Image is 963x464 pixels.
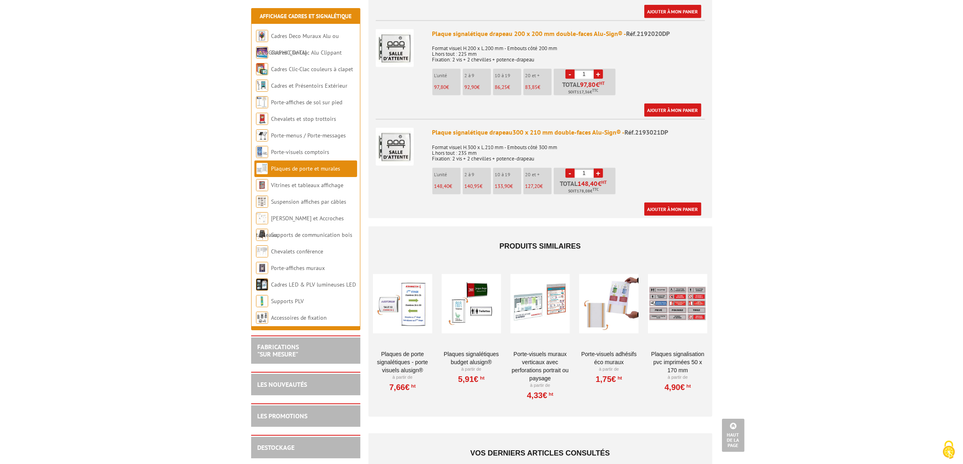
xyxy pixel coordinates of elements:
[547,391,553,397] sup: HT
[271,148,329,156] a: Porte-visuels comptoirs
[256,262,268,274] img: Porte-affiches muraux
[442,350,501,366] a: Plaques Signalétiques Budget AluSign®
[568,188,599,194] span: Soit €
[465,172,491,177] p: 2 à 9
[644,5,701,18] a: Ajouter à mon panier
[577,188,590,194] span: 178,08
[556,180,616,194] p: Total
[665,385,691,390] a: 4,90€HT
[256,278,268,291] img: Cadres LED & PLV lumineuses LED
[256,245,268,257] img: Chevalets conférence
[525,183,552,189] p: €
[939,440,959,460] img: Cookies (fenêtre modale)
[596,81,599,88] span: €
[722,419,745,452] a: Haut de la page
[256,215,344,238] a: [PERSON_NAME] et Accroches tableaux
[260,13,351,20] a: Affichage Cadres et Signalétique
[510,350,570,382] a: Porte-visuels muraux verticaux avec perforations portrait ou paysage
[432,40,705,63] p: Format visuel H.200 x L.200 mm - Embouts côté 200 mm L hors tout : 225 mm Fixation: 2 vis + 2 che...
[644,202,701,216] a: Ajouter à mon panier
[432,29,705,38] div: Plaque signalétique drapeau 200 x 200 mm double-faces Alu-Sign® -
[525,84,538,91] span: 83,85
[256,80,268,92] img: Cadres et Présentoirs Extérieur
[556,81,616,95] p: Total
[271,248,323,255] a: Chevalets conférence
[373,350,432,374] a: Plaques de porte signalétiques - Porte Visuels AluSign®
[271,132,346,139] a: Porte-menus / Porte-messages
[434,183,450,190] span: 148,40
[593,88,599,93] sup: TTC
[685,383,691,389] sup: HT
[271,82,347,89] a: Cadres et Présentoirs Extérieur
[256,179,268,191] img: Vitrines et tableaux affichage
[648,374,707,381] p: À partir de
[579,366,639,373] p: À partir de
[465,84,491,90] p: €
[256,162,268,175] img: Plaques de porte et murales
[257,412,307,420] a: LES PROMOTIONS
[271,314,327,321] a: Accessoires de fixation
[596,377,622,382] a: 1,75€HT
[580,81,596,88] span: 97,80
[525,172,552,177] p: 20 et +
[458,377,485,382] a: 5,91€HT
[256,196,268,208] img: Suspension affiches par câbles
[410,383,416,389] sup: HT
[434,183,461,189] p: €
[376,29,414,67] img: Plaque signalétique drapeau 200 x 200 mm double-faces Alu-Sign®
[271,65,353,73] a: Cadres Clic-Clac couleurs à clapet
[373,374,432,381] p: À partir de
[644,103,701,117] a: Ajouter à mon panier
[256,63,268,75] img: Cadres Clic-Clac couleurs à clapet
[271,198,346,205] a: Suspension affiches par câbles
[271,49,342,56] a: Cadres Clic-Clac Alu Clippant
[271,99,342,106] a: Porte-affiches de sol sur pied
[465,73,491,78] p: 2 à 9
[271,231,352,238] a: Supports de communication bois
[625,128,669,136] span: Réf.2193021DP
[495,183,521,189] p: €
[256,96,268,108] img: Porte-affiches de sol sur pied
[434,84,461,90] p: €
[432,139,705,162] p: Format visuel H.300 x L.210 mm - Embouts côté 300 mm L hors tout : 235 mm Fixation: 2 vis + 2 che...
[256,146,268,158] img: Porte-visuels comptoirs
[525,183,540,190] span: 127,20
[470,449,610,457] span: Vos derniers articles consultés
[256,312,268,324] img: Accessoires de fixation
[510,382,570,389] p: À partir de
[616,375,622,381] sup: HT
[495,84,521,90] p: €
[256,32,339,56] a: Cadres Deco Muraux Alu ou [GEOGRAPHIC_DATA]
[525,73,552,78] p: 20 et +
[434,84,447,91] span: 97,80
[569,89,599,95] span: Soit €
[602,179,607,185] sup: HT
[565,169,575,178] a: -
[376,128,414,166] img: Plaque signalétique drapeau300 x 210 mm double-faces Alu-Sign®
[256,212,268,224] img: Cimaises et Accroches tableaux
[271,165,340,172] a: Plaques de porte et murales
[465,84,477,91] span: 92,90
[935,437,963,464] button: Cookies (fenêtre modale)
[495,183,510,190] span: 133,90
[434,172,461,177] p: L'unité
[525,84,552,90] p: €
[271,297,304,305] a: Supports PLV
[578,180,598,187] span: 148,40
[599,80,605,86] sup: HT
[465,183,480,190] span: 140,95
[256,30,268,42] img: Cadres Deco Muraux Alu ou Bois
[271,281,356,288] a: Cadres LED & PLV lumineuses LED
[256,129,268,141] img: Porte-menus / Porte-messages
[499,242,581,250] span: Produits similaires
[442,366,501,373] p: À partir de
[565,70,575,79] a: -
[495,172,521,177] p: 10 à 19
[593,187,599,192] sup: TTC
[465,183,491,189] p: €
[594,169,603,178] a: +
[257,443,294,451] a: DESTOCKAGE
[495,84,508,91] span: 86,25
[257,380,307,388] a: LES NOUVEAUTÉS
[577,89,590,95] span: 117,36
